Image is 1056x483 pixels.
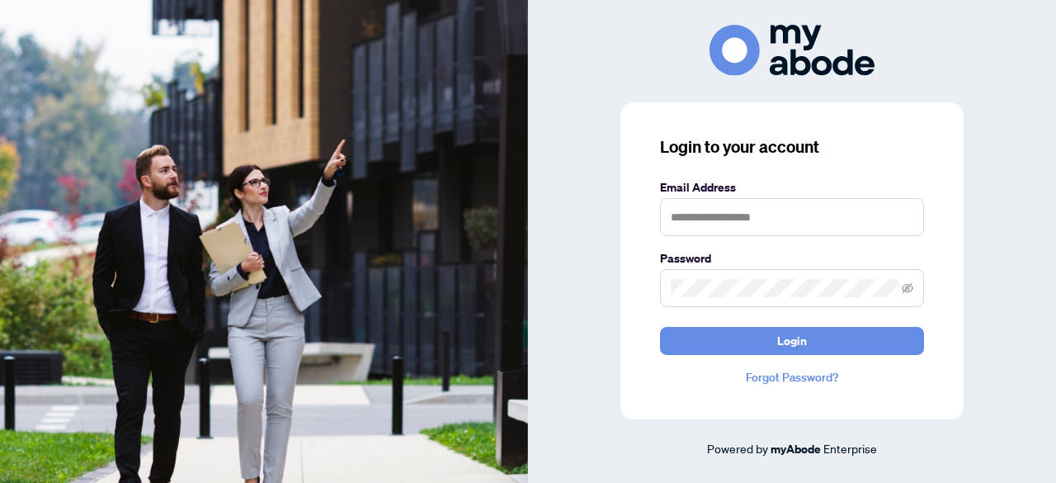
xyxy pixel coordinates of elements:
label: Email Address [660,178,924,197]
a: Forgot Password? [660,368,924,386]
span: Powered by [707,441,768,456]
span: Login [777,328,807,354]
h3: Login to your account [660,135,924,159]
button: Login [660,327,924,355]
img: ma-logo [709,25,874,75]
span: eye-invisible [902,282,913,294]
span: Enterprise [823,441,877,456]
label: Password [660,249,924,268]
a: myAbode [771,440,821,458]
